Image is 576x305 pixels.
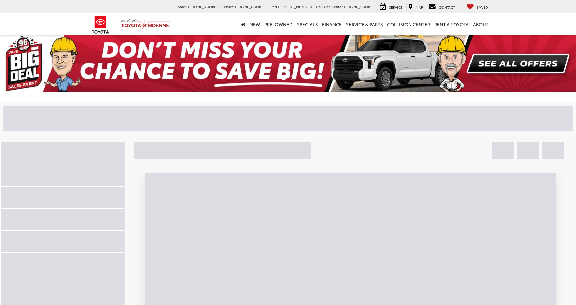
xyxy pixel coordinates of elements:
[262,13,295,35] a: Pre-Owned
[235,4,267,9] span: [PHONE_NUMBER]
[316,4,343,9] span: Collision Center
[427,3,457,11] a: Contact
[344,13,385,35] a: Service & Parts: Opens in a new tab
[222,4,234,9] span: Service
[88,14,113,36] img: Toyota
[415,5,423,10] span: Map
[320,13,344,35] a: Finance
[432,13,471,35] a: Rent a Toyota
[471,13,491,35] a: About
[121,19,170,31] img: Vic Vaughan Toyota of Boerne
[178,4,187,9] span: Sales
[378,3,404,11] a: Service
[271,4,279,9] span: Parts
[280,4,312,9] span: [PHONE_NUMBER]
[406,3,425,11] a: Map
[344,4,376,9] span: [PHONE_NUMBER]
[295,13,320,35] a: Specials
[239,13,247,35] a: Home
[385,13,432,35] a: Collision Center
[389,5,403,10] span: Service
[465,3,490,11] a: My Saved Vehicles
[247,13,262,35] a: New
[188,4,220,9] span: [PHONE_NUMBER]
[439,5,455,10] span: Contact
[477,5,488,10] span: Saved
